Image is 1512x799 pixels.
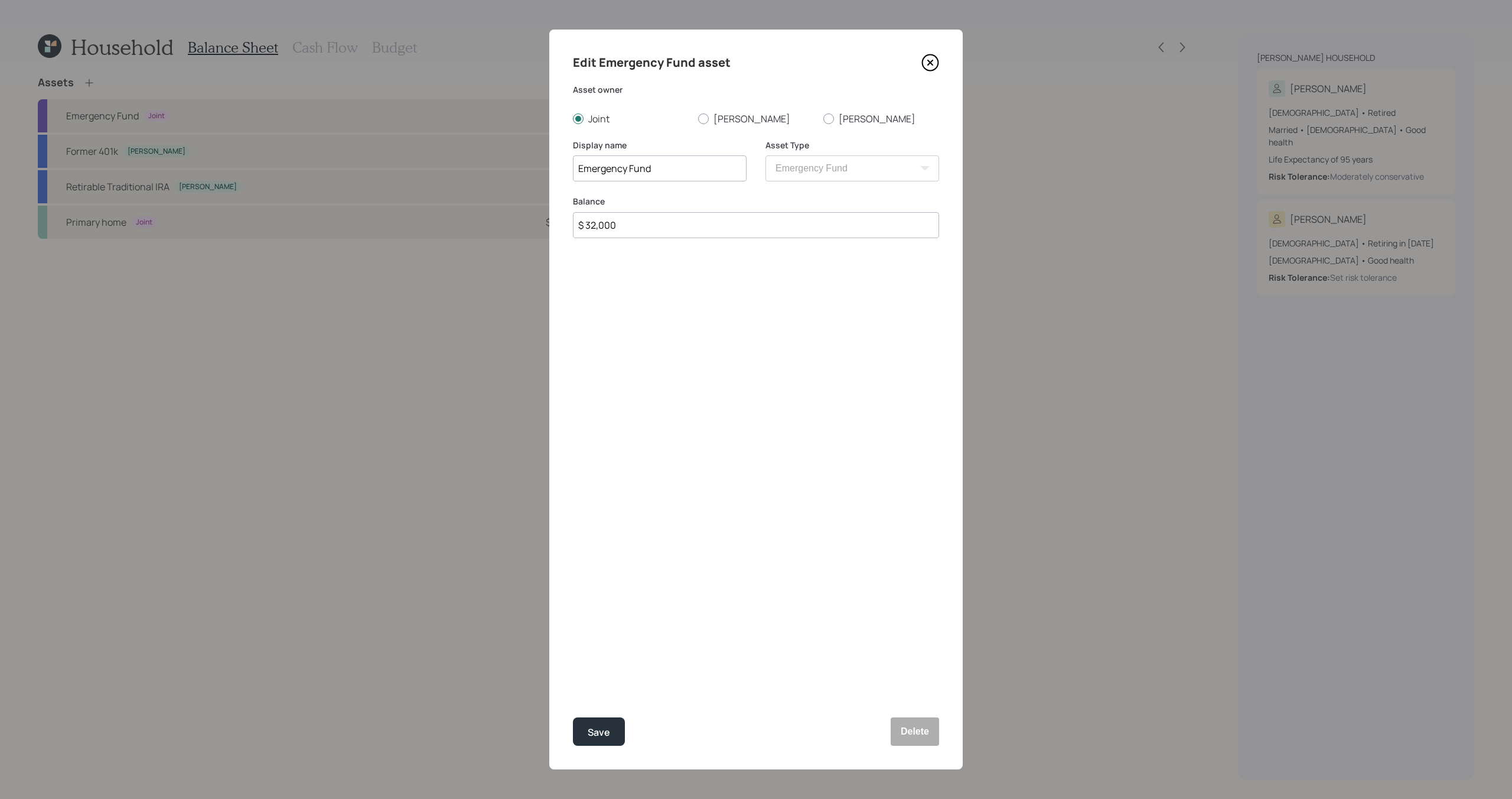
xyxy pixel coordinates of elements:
[698,112,814,125] label: [PERSON_NAME]
[573,112,689,125] label: Joint
[573,53,731,72] h4: Edit Emergency Fund asset
[823,112,939,125] label: [PERSON_NAME]
[588,725,610,740] div: Save
[891,717,939,746] button: Delete
[573,139,747,151] label: Display name
[573,717,625,746] button: Save
[573,84,939,96] label: Asset owner
[573,196,939,207] label: Balance
[765,139,939,151] label: Asset Type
